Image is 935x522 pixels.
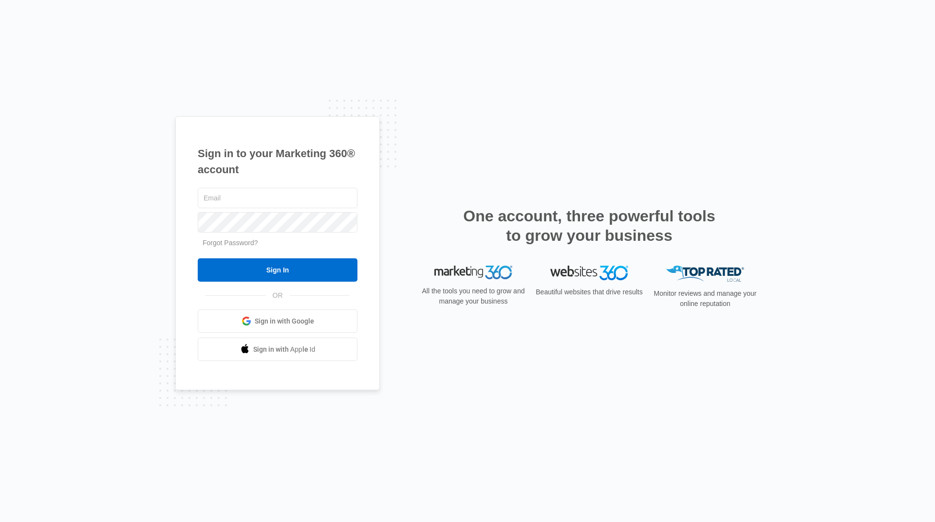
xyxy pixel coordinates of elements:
h1: Sign in to your Marketing 360® account [198,145,357,178]
a: Forgot Password? [203,239,258,247]
input: Sign In [198,258,357,282]
span: Sign in with Google [255,316,314,326]
p: All the tools you need to grow and manage your business [419,286,528,306]
span: OR [266,290,290,301]
input: Email [198,188,357,208]
img: Top Rated Local [666,266,744,282]
img: Websites 360 [550,266,628,280]
p: Monitor reviews and manage your online reputation [651,288,760,309]
img: Marketing 360 [434,266,512,279]
h2: One account, three powerful tools to grow your business [460,206,718,245]
a: Sign in with Apple Id [198,338,357,361]
p: Beautiful websites that drive results [535,287,644,297]
a: Sign in with Google [198,309,357,333]
span: Sign in with Apple Id [253,344,316,355]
